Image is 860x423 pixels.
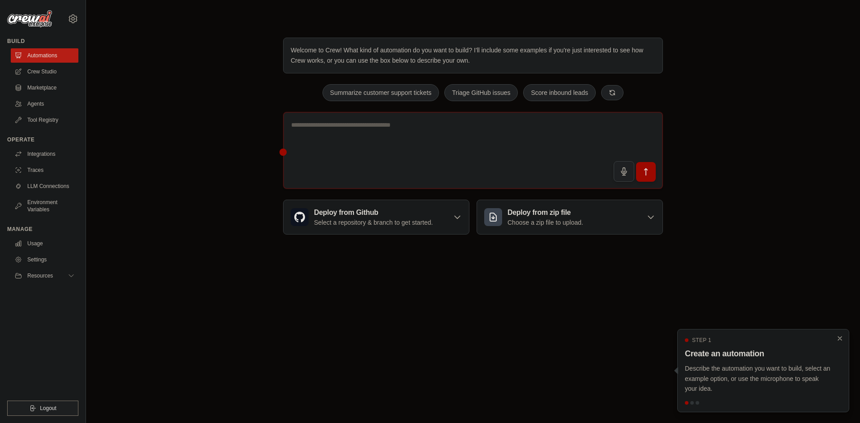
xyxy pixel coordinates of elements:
[685,347,831,360] h3: Create an automation
[11,97,78,111] a: Agents
[291,45,655,66] p: Welcome to Crew! What kind of automation do you want to build? I'll include some examples if you'...
[11,179,78,193] a: LLM Connections
[7,10,52,27] img: Logo
[692,337,711,344] span: Step 1
[7,136,78,143] div: Operate
[7,401,78,416] button: Logout
[322,84,439,101] button: Summarize customer support tickets
[685,363,831,394] p: Describe the automation you want to build, select an example option, or use the microphone to spe...
[11,81,78,95] a: Marketplace
[7,226,78,233] div: Manage
[11,195,78,217] a: Environment Variables
[40,405,56,412] span: Logout
[11,236,78,251] a: Usage
[11,113,78,127] a: Tool Registry
[314,207,433,218] h3: Deploy from Github
[11,163,78,177] a: Traces
[523,84,596,101] button: Score inbound leads
[11,252,78,267] a: Settings
[314,218,433,227] p: Select a repository & branch to get started.
[27,272,53,279] span: Resources
[836,335,843,342] button: Close walkthrough
[11,64,78,79] a: Crew Studio
[11,48,78,63] a: Automations
[11,147,78,161] a: Integrations
[444,84,518,101] button: Triage GitHub issues
[11,269,78,283] button: Resources
[7,38,78,45] div: Build
[507,207,583,218] h3: Deploy from zip file
[507,218,583,227] p: Choose a zip file to upload.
